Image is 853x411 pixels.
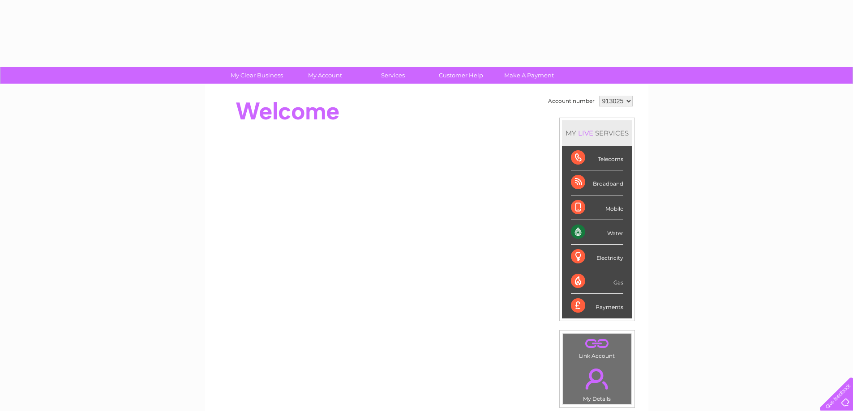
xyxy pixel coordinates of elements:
[571,195,623,220] div: Mobile
[565,336,629,352] a: .
[571,220,623,245] div: Water
[356,67,430,84] a: Services
[571,245,623,269] div: Electricity
[424,67,498,84] a: Customer Help
[571,170,623,195] div: Broadband
[562,333,632,361] td: Link Account
[562,120,632,146] div: MY SERVICES
[546,93,597,109] td: Account number
[571,294,623,318] div: Payments
[492,67,566,84] a: Make A Payment
[288,67,362,84] a: My Account
[576,129,595,137] div: LIVE
[562,361,632,405] td: My Details
[220,67,294,84] a: My Clear Business
[571,269,623,294] div: Gas
[571,146,623,170] div: Telecoms
[565,363,629,394] a: .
